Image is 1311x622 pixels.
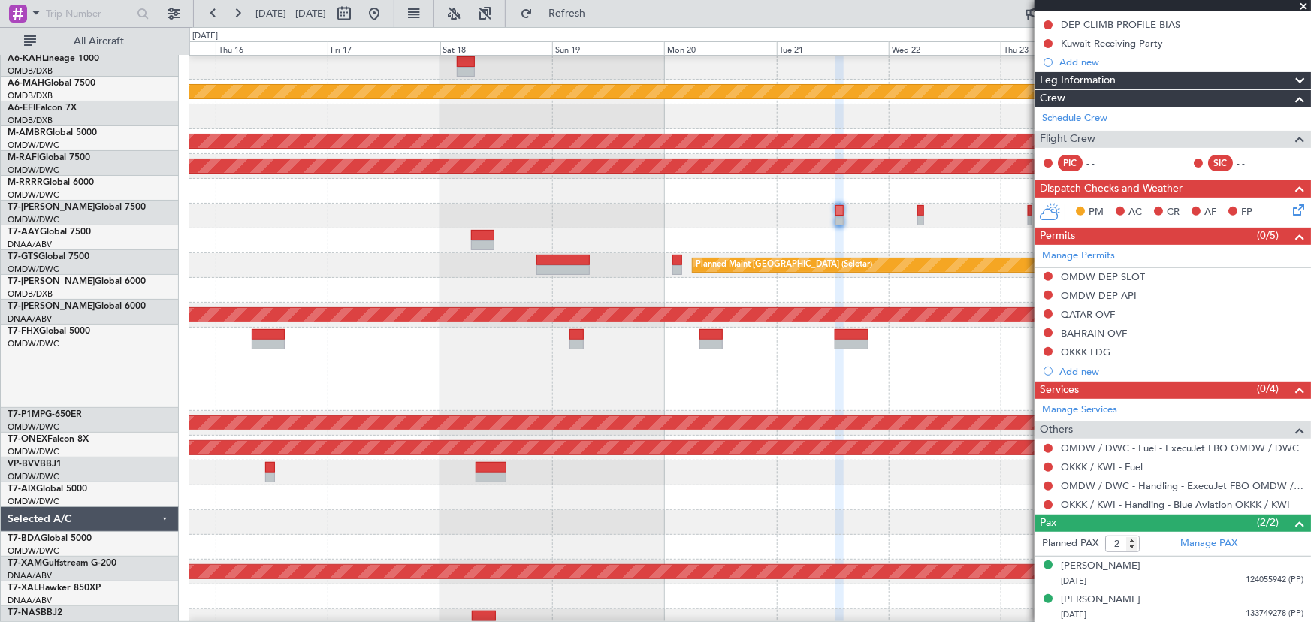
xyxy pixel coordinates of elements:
[8,128,46,137] span: M-AMBR
[1257,381,1279,397] span: (0/4)
[664,41,776,55] div: Mon 20
[8,559,42,568] span: T7-XAM
[1040,180,1183,198] span: Dispatch Checks and Weather
[8,288,53,300] a: OMDB/DXB
[8,128,97,137] a: M-AMBRGlobal 5000
[8,239,52,250] a: DNAA/ABV
[1237,156,1270,170] div: - -
[1040,90,1065,107] span: Crew
[8,534,92,543] a: T7-BDAGlobal 5000
[1180,536,1237,551] a: Manage PAX
[8,153,39,162] span: M-RAFI
[1061,327,1127,340] div: BAHRAIN OVF
[1061,479,1303,492] a: OMDW / DWC - Handling - ExecuJet FBO OMDW / DWC
[8,534,41,543] span: T7-BDA
[1042,249,1115,264] a: Manage Permits
[17,29,163,53] button: All Aircraft
[8,313,52,325] a: DNAA/ABV
[1061,18,1180,31] div: DEP CLIMB PROFILE BIAS
[8,153,90,162] a: M-RAFIGlobal 7500
[8,252,89,261] a: T7-GTSGlobal 7500
[513,2,603,26] button: Refresh
[1086,156,1120,170] div: - -
[1257,228,1279,243] span: (0/5)
[1061,609,1086,620] span: [DATE]
[1061,270,1145,283] div: OMDW DEP SLOT
[8,435,89,444] a: T7-ONEXFalcon 8X
[8,584,38,593] span: T7-XAL
[1061,289,1137,302] div: OMDW DEP API
[1040,228,1075,245] span: Permits
[1059,56,1303,68] div: Add new
[1246,574,1303,587] span: 124055942 (PP)
[8,277,146,286] a: T7-[PERSON_NAME]Global 6000
[8,79,95,88] a: A6-MAHGlobal 7500
[1040,421,1073,439] span: Others
[8,140,59,151] a: OMDW/DWC
[1061,575,1086,587] span: [DATE]
[216,41,328,55] div: Thu 16
[1042,111,1107,126] a: Schedule Crew
[8,327,90,336] a: T7-FHXGlobal 5000
[8,264,59,275] a: OMDW/DWC
[8,545,59,557] a: OMDW/DWC
[696,254,873,276] div: Planned Maint [GEOGRAPHIC_DATA] (Seletar)
[8,485,87,494] a: T7-AIXGlobal 5000
[1257,515,1279,530] span: (2/2)
[536,8,599,19] span: Refresh
[8,214,59,225] a: OMDW/DWC
[8,54,42,63] span: A6-KAH
[8,189,59,201] a: OMDW/DWC
[1061,37,1163,50] div: Kuwait Receiving Party
[889,41,1001,55] div: Wed 22
[1061,593,1140,608] div: [PERSON_NAME]
[8,410,45,419] span: T7-P1MP
[8,178,94,187] a: M-RRRRGlobal 6000
[8,595,52,606] a: DNAA/ABV
[8,115,53,126] a: OMDB/DXB
[1241,205,1252,220] span: FP
[8,421,59,433] a: OMDW/DWC
[8,608,41,617] span: T7-NAS
[1059,365,1303,378] div: Add new
[8,584,101,593] a: T7-XALHawker 850XP
[46,2,132,25] input: Trip Number
[552,41,664,55] div: Sun 19
[1204,205,1216,220] span: AF
[1001,41,1113,55] div: Thu 23
[8,608,62,617] a: T7-NASBBJ2
[192,30,218,43] div: [DATE]
[1040,515,1056,532] span: Pax
[8,485,36,494] span: T7-AIX
[1042,403,1117,418] a: Manage Services
[39,36,159,47] span: All Aircraft
[1061,498,1290,511] a: OKKK / KWI - Handling - Blue Aviation OKKK / KWI
[8,178,43,187] span: M-RRRR
[1061,559,1140,574] div: [PERSON_NAME]
[1040,382,1079,399] span: Services
[8,203,146,212] a: T7-[PERSON_NAME]Global 7500
[328,41,440,55] div: Fri 17
[1042,536,1098,551] label: Planned PAX
[1061,460,1143,473] a: OKKK / KWI - Fuel
[8,302,95,311] span: T7-[PERSON_NAME]
[1058,155,1083,171] div: PIC
[8,252,38,261] span: T7-GTS
[1040,72,1116,89] span: Leg Information
[8,496,59,507] a: OMDW/DWC
[1061,308,1115,321] div: QATAR OVF
[8,435,47,444] span: T7-ONEX
[8,570,52,581] a: DNAA/ABV
[8,165,59,176] a: OMDW/DWC
[1128,205,1142,220] span: AC
[1246,608,1303,620] span: 133749278 (PP)
[440,41,552,55] div: Sat 18
[8,54,99,63] a: A6-KAHLineage 1000
[8,79,44,88] span: A6-MAH
[8,327,39,336] span: T7-FHX
[8,203,95,212] span: T7-[PERSON_NAME]
[777,41,889,55] div: Tue 21
[1040,131,1095,148] span: Flight Crew
[8,460,40,469] span: VP-BVV
[8,104,77,113] a: A6-EFIFalcon 7X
